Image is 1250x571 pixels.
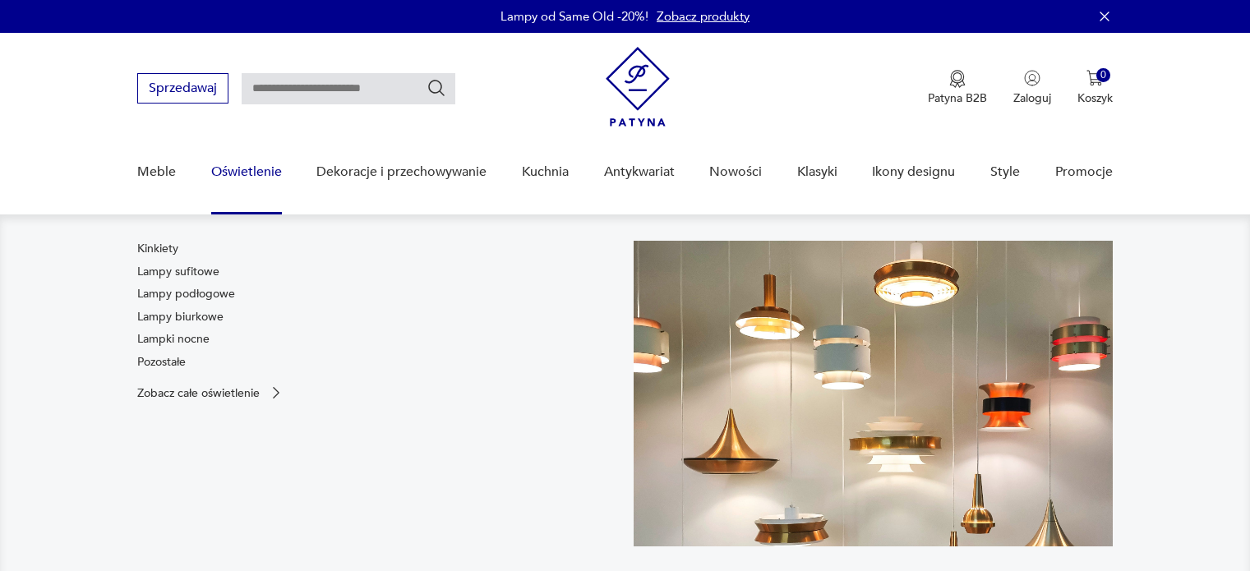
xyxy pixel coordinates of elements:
a: Sprzedawaj [137,84,228,95]
a: Antykwariat [604,140,675,204]
a: Lampy podłogowe [137,286,235,302]
a: Lampy biurkowe [137,309,224,325]
div: 0 [1096,68,1110,82]
a: Zobacz produkty [657,8,750,25]
p: Zaloguj [1013,90,1051,106]
a: Style [990,140,1020,204]
img: a9d990cd2508053be832d7f2d4ba3cb1.jpg [634,241,1113,546]
button: 0Koszyk [1077,70,1113,106]
a: Nowości [709,140,762,204]
p: Lampy od Same Old -20%! [500,8,648,25]
button: Zaloguj [1013,70,1051,106]
a: Pozostałe [137,354,186,371]
a: Zobacz całe oświetlenie [137,385,284,401]
a: Kinkiety [137,241,178,257]
a: Promocje [1055,140,1113,204]
p: Zobacz całe oświetlenie [137,388,260,398]
a: Ikona medaluPatyna B2B [928,70,987,106]
a: Klasyki [797,140,837,204]
button: Szukaj [427,78,446,98]
a: Lampy sufitowe [137,264,219,280]
p: Koszyk [1077,90,1113,106]
button: Patyna B2B [928,70,987,106]
p: Patyna B2B [928,90,987,106]
a: Dekoracje i przechowywanie [316,140,487,204]
img: Ikonka użytkownika [1024,70,1040,86]
img: Patyna - sklep z meblami i dekoracjami vintage [606,47,670,127]
img: Ikona koszyka [1086,70,1103,86]
a: Oświetlenie [211,140,282,204]
button: Sprzedawaj [137,73,228,104]
a: Ikony designu [872,140,955,204]
a: Kuchnia [522,140,569,204]
a: Lampki nocne [137,331,210,348]
img: Ikona medalu [949,70,966,88]
a: Meble [137,140,176,204]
